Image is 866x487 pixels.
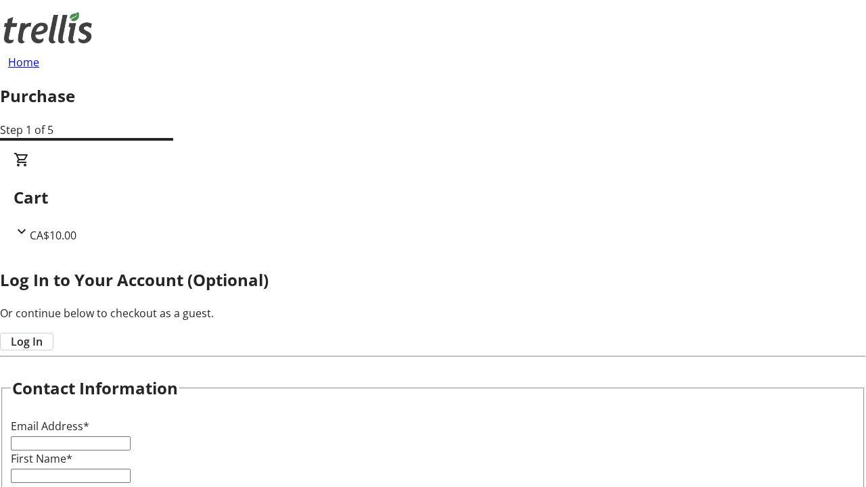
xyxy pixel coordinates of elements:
[12,376,178,400] h2: Contact Information
[14,152,852,243] div: CartCA$10.00
[30,228,76,243] span: CA$10.00
[11,333,43,350] span: Log In
[11,419,89,434] label: Email Address*
[11,451,72,466] label: First Name*
[14,185,852,210] h2: Cart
